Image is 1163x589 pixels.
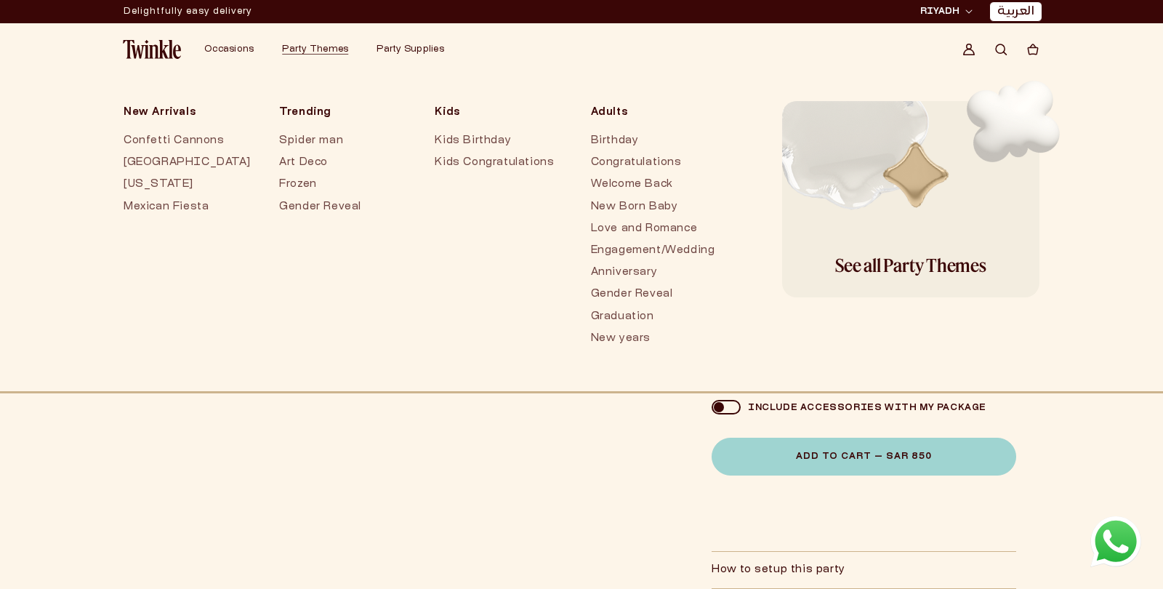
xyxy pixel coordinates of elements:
summary: Party Supplies [368,35,464,64]
a: Gender Reveal [279,196,406,218]
a: Kids Birthday [435,130,561,152]
a: Mexican Fiesta [124,196,250,218]
a: Welcome Back [591,174,717,196]
span: Adults [591,101,717,124]
span: Occasions [204,45,254,54]
img: 3D white Balloon [782,101,957,241]
a: العربية [997,4,1034,20]
a: New years [591,328,717,350]
a: Congratulations [591,152,717,174]
h5: See all Party Themes [835,251,986,280]
a: Kids Congratulations [435,152,561,174]
a: Confetti Cannons [124,130,250,152]
img: Twinkle [123,40,181,59]
a: Graduation [591,306,717,328]
span: New Arrivals [124,101,250,124]
a: Love and Romance [591,218,717,240]
summary: Occasions [196,35,273,64]
img: 3D golden Balloon [865,124,967,226]
button: RIYADH [916,4,977,19]
div: Announcement [124,1,252,23]
a: Anniversary [591,262,717,284]
button: Add to Cart — SAR 850 [712,438,1016,476]
div: Include accessories with my package [741,402,986,413]
a: Party Supplies [377,44,444,55]
a: Engagement/Wedding [591,240,717,262]
span: Party Supplies [377,45,444,54]
a: [GEOGRAPHIC_DATA] [124,152,250,174]
span: Party Themes [282,45,348,54]
h2: How to setup this party [712,564,845,577]
img: white Balloon [946,54,1081,189]
a: Occasions [204,44,254,55]
summary: Party Themes [273,35,368,64]
a: white Balloon 3D golden Balloon 3D white Balloon See all Party Themes [782,101,1039,297]
summary: Search [985,33,1017,65]
a: [US_STATE] [124,174,250,196]
a: New Born Baby [591,196,717,218]
a: Gender Reveal [591,284,717,305]
a: Art Deco [279,152,406,174]
a: Birthday [591,130,717,152]
span: RIYADH [920,5,959,18]
summary: How to setup this party [712,552,1016,588]
span: Kids [435,101,561,124]
a: Spider man [279,130,406,152]
span: Trending [279,101,406,124]
p: Delightfully easy delivery [124,1,252,23]
span: Add to Cart — SAR 850 [796,452,932,461]
a: Party Themes [282,44,348,55]
a: Frozen [279,174,406,196]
